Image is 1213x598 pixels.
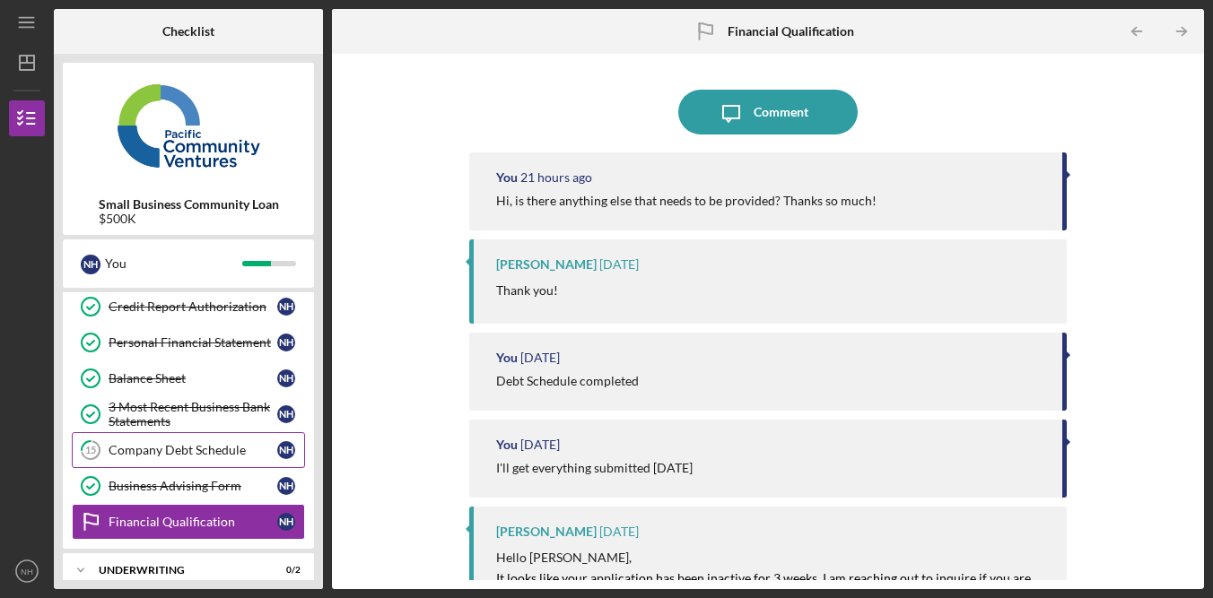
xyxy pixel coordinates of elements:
a: Credit Report AuthorizationNH [72,289,305,325]
button: Comment [678,90,858,134]
div: Debt Schedule completed [496,374,639,388]
div: Credit Report Authorization [109,299,277,314]
time: 2025-09-09 21:46 [520,438,560,452]
div: N H [277,477,295,495]
tspan: 15 [85,445,96,456]
div: You [496,351,518,365]
div: $500K [99,212,279,226]
div: Financial Qualification [109,515,277,529]
a: Personal Financial StatementNH [72,325,305,360]
b: Financial Qualification [728,24,854,39]
a: 3 Most Recent Business Bank StatementsNH [72,396,305,432]
div: N H [277,441,295,459]
div: Balance Sheet [109,371,277,386]
time: 2025-09-11 20:33 [599,257,639,272]
div: You [105,248,242,279]
time: 2025-09-10 00:38 [520,351,560,365]
div: 0 / 2 [268,565,301,576]
div: N H [277,369,295,387]
time: 2025-09-09 20:58 [599,524,639,539]
time: 2025-09-16 19:49 [520,170,592,185]
p: Hello [PERSON_NAME], [496,548,1049,568]
div: You [496,438,518,452]
a: Financial QualificationNH [72,504,305,540]
img: Product logo [63,72,314,179]
div: N H [277,405,295,423]
p: Thank you! [496,281,558,300]
div: Comment [754,90,808,134]
div: Business Advising Form [109,479,277,493]
div: N H [277,513,295,531]
div: Hi, is there anything else that needs to be provided? Thanks so much! [496,194,877,208]
b: Small Business Community Loan [99,197,279,212]
div: [PERSON_NAME] [496,524,597,539]
button: NH [9,553,45,589]
a: Balance SheetNH [72,360,305,396]
div: 3 Most Recent Business Bank Statements [109,400,277,429]
a: Business Advising FormNH [72,468,305,504]
div: [PERSON_NAME] [496,257,597,272]
div: You [496,170,518,185]
div: N H [277,298,295,316]
div: N H [277,334,295,351]
div: I'll get everything submitted [DATE] [496,461,693,475]
div: N H [81,255,100,274]
div: Underwriting [99,565,256,576]
b: Checklist [162,24,214,39]
text: NH [21,567,33,576]
div: Personal Financial Statement [109,335,277,350]
div: Company Debt Schedule [109,443,277,457]
a: 15Company Debt ScheduleNH [72,432,305,468]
